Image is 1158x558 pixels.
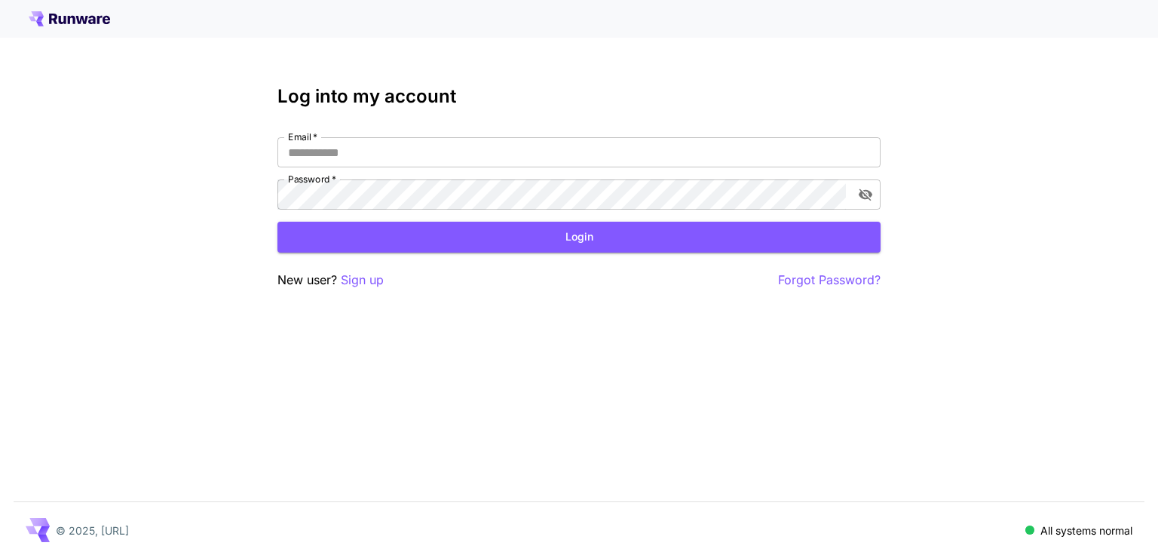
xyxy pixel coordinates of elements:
[1040,523,1132,538] p: All systems normal
[288,130,317,143] label: Email
[778,271,881,290] button: Forgot Password?
[852,181,879,208] button: toggle password visibility
[277,271,384,290] p: New user?
[277,222,881,253] button: Login
[288,173,336,185] label: Password
[56,523,129,538] p: © 2025, [URL]
[341,271,384,290] button: Sign up
[277,86,881,107] h3: Log into my account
